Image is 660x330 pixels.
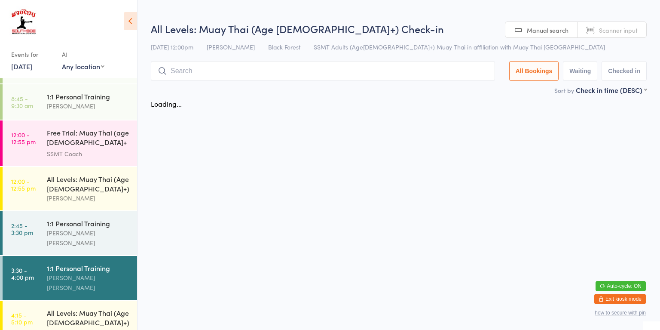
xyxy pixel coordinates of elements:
div: [PERSON_NAME] [PERSON_NAME] [47,273,130,293]
label: Sort by [554,86,574,95]
a: 12:00 -12:55 pmAll Levels: Muay Thai (Age [DEMOGRAPHIC_DATA]+)[PERSON_NAME] [3,167,137,210]
time: 12:00 - 12:55 pm [11,178,36,191]
button: Waiting [563,61,597,81]
a: 8:45 -9:30 am1:1 Personal Training[PERSON_NAME] [3,84,137,120]
span: [PERSON_NAME] [207,43,255,51]
span: SSMT Adults (Age[DEMOGRAPHIC_DATA]+) Muay Thai in affiliation with Muay Thai [GEOGRAPHIC_DATA] [314,43,605,51]
div: 1:1 Personal Training [47,92,130,101]
div: All Levels: Muay Thai (Age [DEMOGRAPHIC_DATA]+) [47,174,130,193]
time: 3:30 - 4:00 pm [11,267,34,281]
span: Manual search [527,26,568,34]
span: Scanner input [599,26,638,34]
div: 1:1 Personal Training [47,219,130,228]
div: SSMT Coach [47,149,130,159]
button: how to secure with pin [595,310,646,316]
input: Search [151,61,495,81]
div: [PERSON_NAME] [47,101,130,111]
button: All Bookings [509,61,559,81]
div: All Levels: Muay Thai (Age [DEMOGRAPHIC_DATA]+) [47,308,130,327]
h2: All Levels: Muay Thai (Age [DEMOGRAPHIC_DATA]+) Check-in [151,22,647,36]
a: [DATE] [11,62,32,71]
a: 3:30 -4:00 pm1:1 Personal Training[PERSON_NAME] [PERSON_NAME] [3,256,137,300]
time: 12:00 - 12:55 pm [11,131,36,145]
div: Events for [11,47,53,62]
div: 1:1 Personal Training [47,263,130,273]
div: [PERSON_NAME] [47,193,130,203]
span: [DATE] 12:00pm [151,43,193,51]
div: Free Trial: Muay Thai (age [DEMOGRAPHIC_DATA]+ years) [47,128,130,149]
div: Check in time (DESC) [576,85,647,95]
a: 2:45 -3:30 pm1:1 Personal Training[PERSON_NAME] [PERSON_NAME] [3,211,137,255]
span: Black Forest [268,43,300,51]
img: Southside Muay Thai & Fitness [9,6,38,39]
a: 12:00 -12:55 pmFree Trial: Muay Thai (age [DEMOGRAPHIC_DATA]+ years)SSMT Coach [3,120,137,166]
button: Checked in [602,61,647,81]
div: Loading... [151,99,182,108]
time: 2:45 - 3:30 pm [11,222,33,236]
div: [PERSON_NAME] [PERSON_NAME] [47,228,130,248]
button: Auto-cycle: ON [596,281,646,291]
div: Any location [62,62,104,71]
time: 8:45 - 9:30 am [11,95,33,109]
button: Exit kiosk mode [594,294,646,304]
time: 4:15 - 5:10 pm [11,311,33,325]
div: At [62,47,104,62]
